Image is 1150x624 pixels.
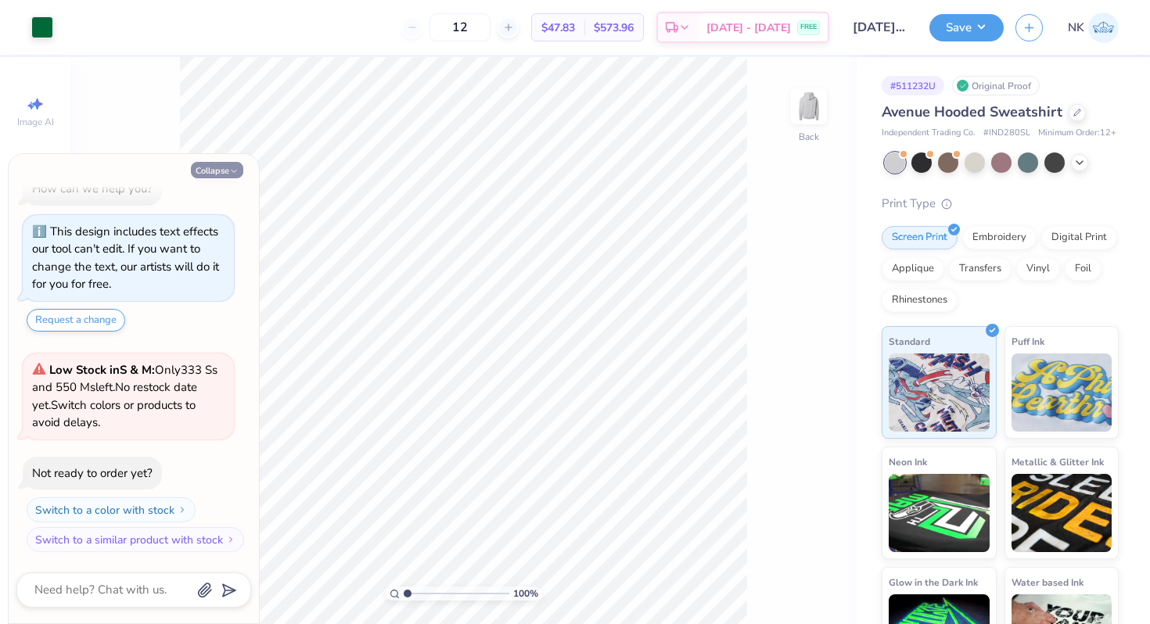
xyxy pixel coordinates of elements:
span: Image AI [17,116,54,128]
img: Switch to a color with stock [178,505,187,515]
img: Back [793,91,825,122]
img: Standard [889,353,990,432]
div: Foil [1065,257,1101,281]
img: Puff Ink [1012,353,1112,432]
span: Puff Ink [1012,333,1044,350]
span: $573.96 [594,20,634,36]
span: [DATE] - [DATE] [706,20,791,36]
div: Embroidery [962,226,1037,249]
div: Back [799,130,819,144]
input: – – [429,13,491,41]
div: Original Proof [952,76,1040,95]
span: No restock date yet. [32,379,197,413]
button: Switch to a color with stock [27,497,196,522]
span: Neon Ink [889,454,927,470]
span: Minimum Order: 12 + [1038,127,1116,140]
div: Digital Print [1041,226,1117,249]
div: This design includes text effects our tool can't edit. If you want to change the text, our artist... [32,224,219,292]
div: Applique [882,257,944,281]
img: Metallic & Glitter Ink [1012,474,1112,552]
span: Only 333 Ss and 550 Ms left. Switch colors or products to avoid delays. [32,362,217,431]
strong: Low Stock in S & M : [49,362,155,378]
img: Switch to a similar product with stock [226,535,235,544]
a: NK [1068,13,1119,43]
span: Avenue Hooded Sweatshirt [882,102,1062,121]
span: NK [1068,19,1084,37]
span: $47.83 [541,20,575,36]
span: Water based Ink [1012,574,1084,590]
button: Collapse [191,162,243,178]
button: Save [929,14,1004,41]
button: Request a change [27,309,125,332]
span: Independent Trading Co. [882,127,976,140]
div: Rhinestones [882,289,958,312]
span: # IND280SL [983,127,1030,140]
div: Print Type [882,195,1119,213]
div: How can we help you? [32,181,153,196]
div: Vinyl [1016,257,1060,281]
span: 100 % [513,586,538,601]
button: Switch to a similar product with stock [27,527,244,552]
div: Screen Print [882,226,958,249]
img: Neon Ink [889,474,990,552]
span: FREE [800,22,817,33]
div: # 511232U [882,76,944,95]
div: Transfers [949,257,1012,281]
div: Not ready to order yet? [32,465,153,481]
span: Metallic & Glitter Ink [1012,454,1104,470]
img: Nasrullah Khan [1088,13,1119,43]
input: Untitled Design [841,12,918,43]
span: Glow in the Dark Ink [889,574,978,590]
span: Standard [889,333,930,350]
